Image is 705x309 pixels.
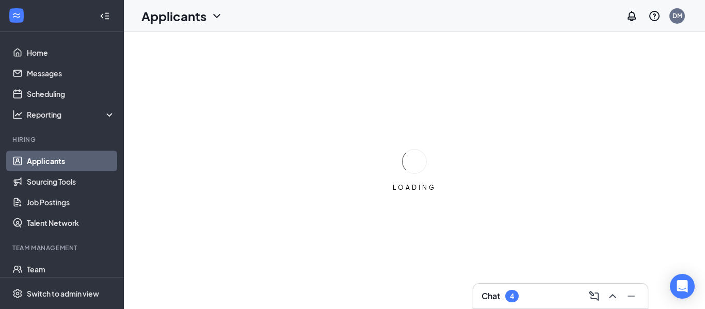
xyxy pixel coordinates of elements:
div: Hiring [12,135,113,144]
a: Applicants [27,151,115,171]
a: Talent Network [27,213,115,233]
h3: Chat [482,290,500,302]
div: Team Management [12,243,113,252]
a: Sourcing Tools [27,171,115,192]
svg: Analysis [12,109,23,120]
div: LOADING [389,183,440,192]
div: DM [672,11,682,20]
div: Switch to admin view [27,288,99,299]
button: ComposeMessage [586,288,602,304]
button: Minimize [623,288,639,304]
a: Job Postings [27,192,115,213]
svg: ChevronDown [211,10,223,22]
div: Open Intercom Messenger [670,274,695,299]
h1: Applicants [141,7,206,25]
svg: Settings [12,288,23,299]
a: Home [27,42,115,63]
svg: Notifications [626,10,638,22]
a: Team [27,259,115,280]
svg: WorkstreamLogo [11,10,22,21]
svg: Minimize [625,290,637,302]
div: 4 [510,292,514,301]
svg: ChevronUp [606,290,619,302]
div: Reporting [27,109,116,120]
svg: Collapse [100,11,110,21]
svg: QuestionInfo [648,10,661,22]
a: Messages [27,63,115,84]
a: Scheduling [27,84,115,104]
svg: ComposeMessage [588,290,600,302]
button: ChevronUp [604,288,621,304]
